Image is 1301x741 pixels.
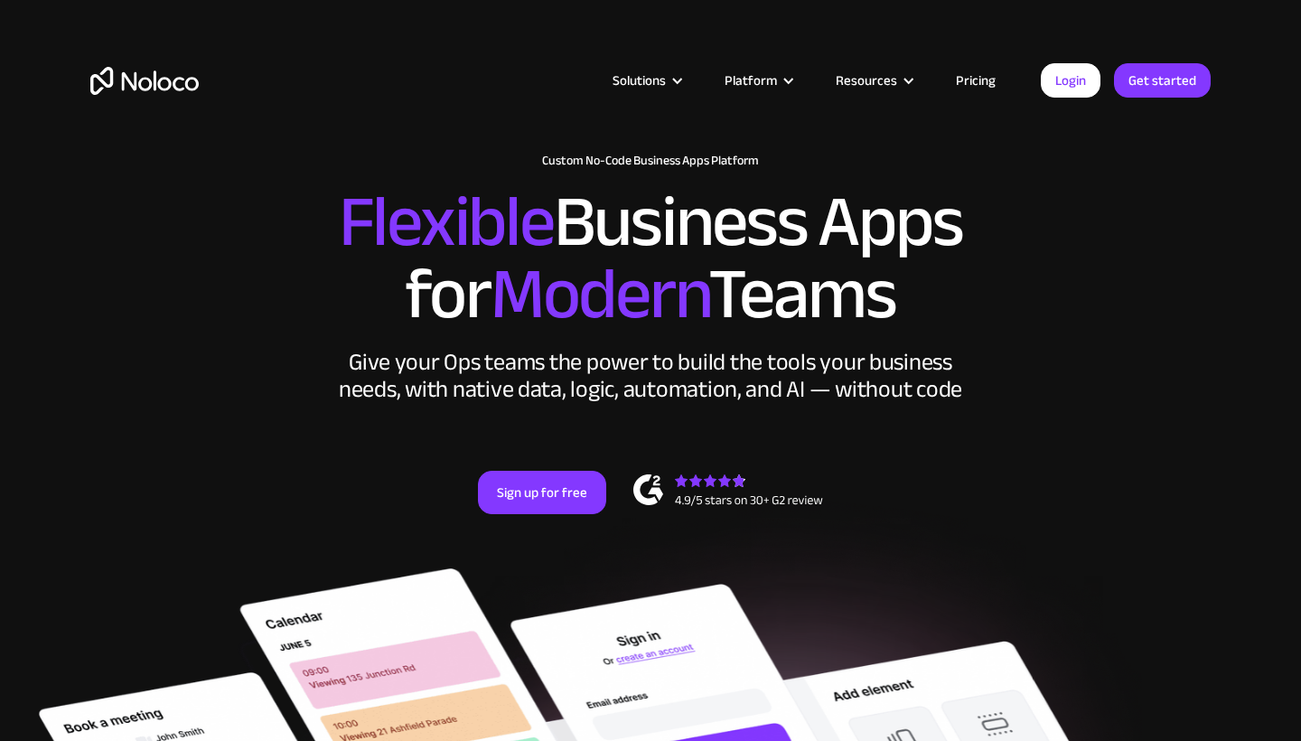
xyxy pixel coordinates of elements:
div: Solutions [590,69,702,92]
span: Flexible [339,155,554,289]
a: Login [1041,63,1100,98]
div: Resources [836,69,897,92]
div: Give your Ops teams the power to build the tools your business needs, with native data, logic, au... [334,349,967,403]
a: Get started [1114,63,1211,98]
div: Solutions [613,69,666,92]
a: Sign up for free [478,471,606,514]
a: home [90,67,199,95]
span: Modern [491,227,708,361]
a: Pricing [933,69,1018,92]
div: Platform [702,69,813,92]
div: Platform [725,69,777,92]
div: Resources [813,69,933,92]
h2: Business Apps for Teams [90,186,1211,331]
